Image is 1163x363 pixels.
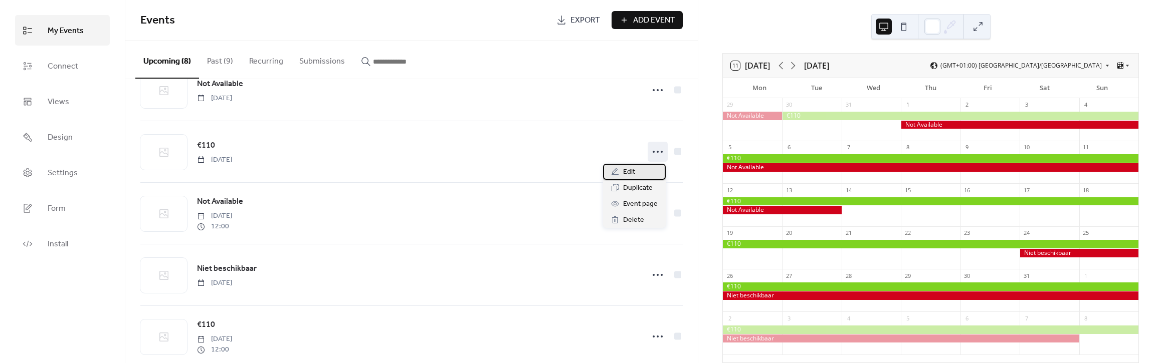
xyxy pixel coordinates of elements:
div: €110 [723,325,1138,334]
span: (GMT+01:00) [GEOGRAPHIC_DATA]/[GEOGRAPHIC_DATA] [940,63,1102,69]
div: 9 [963,144,971,151]
span: €110 [197,319,215,331]
span: Not Available [197,196,243,208]
span: €110 [197,140,215,152]
span: Settings [48,165,78,181]
a: Niet beschikbaar [197,262,257,275]
span: Add Event [633,15,675,27]
span: Event page [623,198,658,210]
div: 3 [1023,101,1030,109]
div: 2 [963,101,971,109]
a: €110 [197,318,215,331]
div: Niet beschikbaar [1020,249,1138,257]
div: 8 [904,144,911,151]
div: [DATE] [804,60,829,72]
div: 4 [845,314,852,322]
a: €110 [197,139,215,152]
span: My Events [48,23,84,39]
span: Export [570,15,600,27]
div: 2 [726,314,733,322]
div: 4 [1082,101,1090,109]
div: 18 [1082,186,1090,194]
span: Form [48,201,66,216]
div: 5 [726,144,733,151]
div: 17 [1023,186,1030,194]
div: 14 [845,186,852,194]
div: 30 [963,272,971,279]
span: Design [48,130,73,145]
div: Fri [959,78,1016,98]
div: 7 [845,144,852,151]
span: 12:00 [197,221,232,232]
div: Niet beschikbaar [723,334,1079,343]
button: Recurring [241,41,291,78]
a: Install [15,228,110,259]
div: 23 [963,229,971,237]
span: Delete [623,214,644,226]
div: 6 [963,314,971,322]
div: Not Available [723,206,842,214]
div: 10 [1023,144,1030,151]
a: Connect [15,51,110,81]
div: 12 [726,186,733,194]
div: 3 [785,314,793,322]
div: 1 [1082,272,1090,279]
div: €110 [723,197,1138,206]
div: Not Available [723,112,782,120]
span: [DATE] [197,155,232,165]
div: €110 [723,154,1138,163]
div: 20 [785,229,793,237]
a: Form [15,193,110,223]
button: Submissions [291,41,353,78]
div: 26 [726,272,733,279]
button: Upcoming (8) [135,41,199,79]
div: 7 [1023,314,1030,322]
span: Install [48,236,68,252]
div: Thu [902,78,959,98]
div: 13 [785,186,793,194]
a: Design [15,122,110,152]
div: 29 [904,272,911,279]
div: 22 [904,229,911,237]
div: 31 [1023,272,1030,279]
div: Mon [731,78,788,98]
div: Niet beschikbaar [723,291,1138,300]
button: 11[DATE] [727,59,773,73]
div: €110 [723,282,1138,291]
div: Not Available [901,121,1138,129]
div: Sun [1073,78,1130,98]
div: 8 [1082,314,1090,322]
span: Connect [48,59,78,74]
span: Niet beschikbaar [197,263,257,275]
a: Settings [15,157,110,188]
div: Tue [788,78,845,98]
button: Past (9) [199,41,241,78]
div: 11 [1082,144,1090,151]
div: 15 [904,186,911,194]
span: Duplicate [623,182,653,194]
div: 31 [845,101,852,109]
div: 30 [785,101,793,109]
a: Export [549,11,608,29]
span: [DATE] [197,334,232,344]
a: Not Available [197,195,243,208]
span: Not Available [197,78,243,90]
div: 25 [1082,229,1090,237]
div: Sat [1016,78,1073,98]
div: 19 [726,229,733,237]
div: 24 [1023,229,1030,237]
a: Not Available [197,78,243,91]
span: [DATE] [197,278,232,288]
button: Add Event [612,11,683,29]
div: €110 [782,112,1138,120]
div: Not Available [723,163,1138,172]
div: 21 [845,229,852,237]
span: [DATE] [197,211,232,221]
a: Views [15,86,110,117]
div: 1 [904,101,911,109]
div: 16 [963,186,971,194]
div: €110 [723,240,1138,248]
span: 12:00 [197,344,232,355]
div: 5 [904,314,911,322]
